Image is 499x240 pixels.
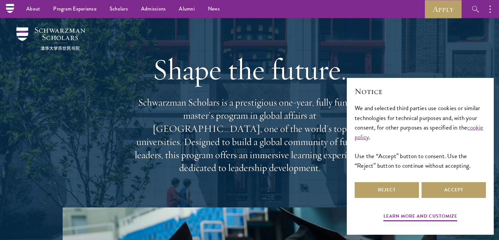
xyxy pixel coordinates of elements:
[384,212,457,222] button: Learn more and customize
[132,51,368,88] h1: Shape the future.
[355,103,486,170] div: We and selected third parties use cookies or similar technologies for technical purposes and, wit...
[355,123,484,142] a: cookie policy
[422,182,486,198] button: Accept
[355,182,419,198] button: Reject
[16,27,85,50] img: Schwarzman Scholars
[355,86,486,97] h2: Notice
[132,96,368,175] p: Schwarzman Scholars is a prestigious one-year, fully funded master’s program in global affairs at...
